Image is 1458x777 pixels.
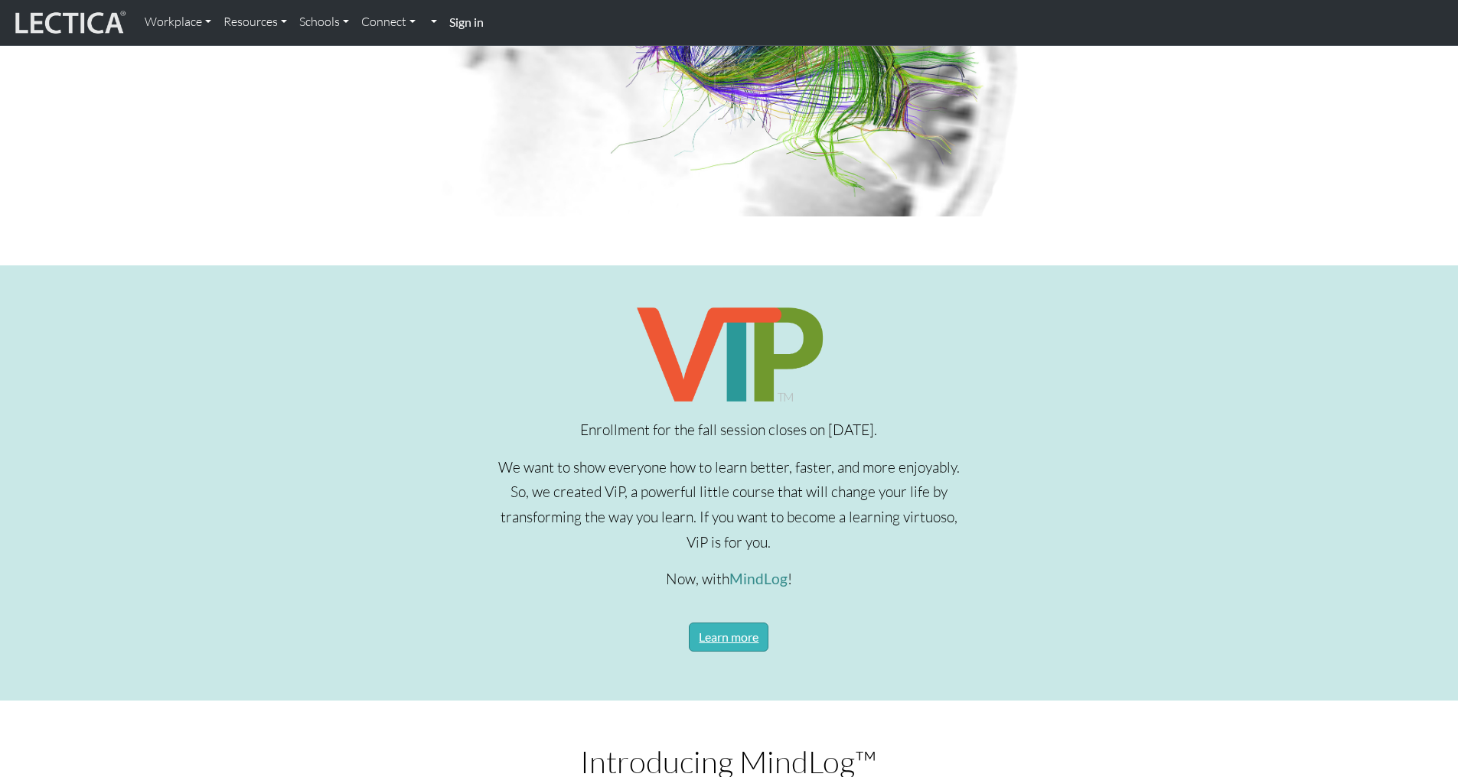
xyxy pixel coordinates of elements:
a: MindLog [729,570,788,587]
a: Schools [293,6,355,38]
a: Connect [355,6,422,38]
a: Workplace [139,6,217,38]
p: We want to show everyone how to learn better, faster, and more enjoyably. So, we created ViP, a p... [492,455,966,555]
strong: Sign in [449,15,484,29]
p: Now, with ! [492,567,966,592]
a: Sign in [443,6,490,39]
a: Resources [217,6,293,38]
img: lecticalive [11,8,126,37]
p: Enrollment for the fall session closes on [DATE]. [492,418,966,443]
a: Learn more [689,623,768,652]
